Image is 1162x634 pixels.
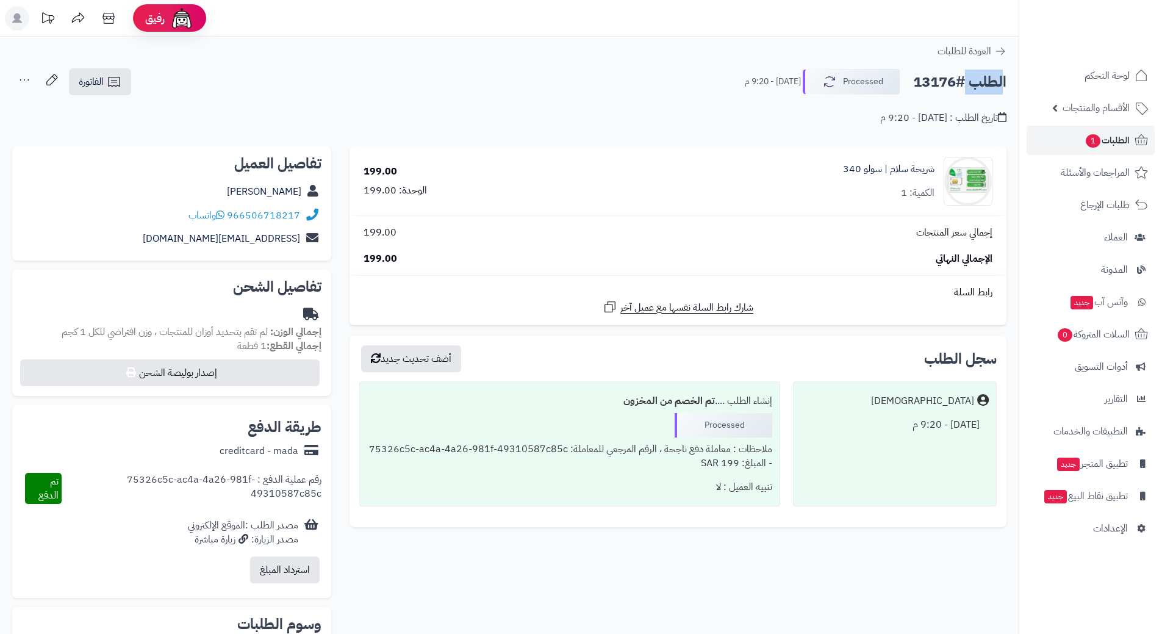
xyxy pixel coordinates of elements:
[1027,449,1155,478] a: تطبيق المتجرجديد
[1027,287,1155,317] a: وآتس آبجديد
[675,413,772,438] div: Processed
[22,156,321,171] h2: تفاصيل العميل
[367,438,772,475] div: ملاحظات : معاملة دفع ناجحة ، الرقم المرجعي للمعاملة: 75326c5c-ac4a-4a26-981f-49310587c85c - المبل...
[188,533,298,547] div: مصدر الزيارة: زيارة مباشرة
[913,70,1006,95] h2: الطلب #13176
[79,74,104,89] span: الفاتورة
[1079,34,1150,60] img: logo-2.png
[1027,255,1155,284] a: المدونة
[1027,320,1155,349] a: السلات المتروكة0
[801,413,989,437] div: [DATE] - 9:20 م
[227,184,301,199] a: [PERSON_NAME]
[1056,455,1128,472] span: تطبيق المتجر
[1027,126,1155,155] a: الطلبات1
[1027,158,1155,187] a: المراجعات والأسئلة
[1085,67,1130,84] span: لوحة التحكم
[603,300,753,315] a: شارك رابط السلة نفسها مع عميل آخر
[267,339,321,353] strong: إجمالي القطع:
[1071,296,1093,309] span: جديد
[38,474,59,503] span: تم الدفع
[745,76,801,88] small: [DATE] - 9:20 م
[623,394,715,408] b: تم الخصم من المخزون
[354,286,1002,300] div: رابط السلة
[1061,164,1130,181] span: المراجعات والأسئلة
[220,444,298,458] div: creditcard - mada
[1080,196,1130,214] span: طلبات الإرجاع
[1044,490,1067,503] span: جديد
[364,252,397,266] span: 199.00
[361,345,461,372] button: أضف تحديث جديد
[1027,384,1155,414] a: التقارير
[270,325,321,339] strong: إجمالي الوزن:
[367,389,772,413] div: إنشاء الطلب ....
[227,208,300,223] a: 966506718217
[22,279,321,294] h2: تفاصيل الشحن
[916,226,992,240] span: إجمالي سعر المنتجات
[901,186,934,200] div: الكمية: 1
[188,208,224,223] a: واتساب
[1086,134,1100,148] span: 1
[924,351,997,366] h3: سجل الطلب
[62,473,321,505] div: رقم عملية الدفع : 75326c5c-ac4a-4a26-981f-49310587c85c
[1027,61,1155,90] a: لوحة التحكم
[248,420,321,434] h2: طريقة الدفع
[1027,190,1155,220] a: طلبات الإرجاع
[22,617,321,632] h2: وسوم الطلبات
[62,325,268,339] span: لم تقم بتحديد أوزان للمنتجات ، وزن افتراضي للكل 1 كجم
[367,475,772,499] div: تنبيه العميل : لا
[1027,223,1155,252] a: العملاء
[32,6,63,34] a: تحديثات المنصة
[1105,391,1128,408] span: التقارير
[145,11,165,26] span: رفيق
[843,162,934,176] a: شريحة سلام | سولو 340
[871,394,974,408] div: [DEMOGRAPHIC_DATA]
[1057,458,1080,471] span: جديد
[938,44,1006,59] a: العودة للطلبات
[1058,328,1072,342] span: 0
[143,231,300,246] a: [EMAIL_ADDRESS][DOMAIN_NAME]
[364,184,427,198] div: الوحدة: 199.00
[20,359,320,386] button: إصدار بوليصة الشحن
[1069,294,1128,311] span: وآتس آب
[1075,358,1128,375] span: أدوات التسويق
[237,339,321,353] small: 1 قطعة
[1043,488,1128,505] span: تطبيق نقاط البيع
[364,165,397,179] div: 199.00
[1085,132,1130,149] span: الطلبات
[1027,417,1155,446] a: التطبيقات والخدمات
[803,69,900,95] button: Processed
[1027,481,1155,511] a: تطبيق نقاط البيعجديد
[620,301,753,315] span: شارك رابط السلة نفسها مع عميل آخر
[1104,229,1128,246] span: العملاء
[880,111,1006,125] div: تاريخ الطلب : [DATE] - 9:20 م
[170,6,194,31] img: ai-face.png
[250,557,320,583] button: استرداد المبلغ
[69,68,131,95] a: الفاتورة
[1027,514,1155,543] a: الإعدادات
[1053,423,1128,440] span: التطبيقات والخدمات
[938,44,991,59] span: العودة للطلبات
[364,226,396,240] span: 199.00
[188,519,298,547] div: مصدر الطلب :الموقع الإلكتروني
[944,157,992,206] img: 1702291841-%D8%B3%D9%84%D8%A7%D9%85%20%D8%B3%D9%88%D9%84%D9%88%20340-90x90.jpg
[1027,352,1155,381] a: أدوات التسويق
[1101,261,1128,278] span: المدونة
[936,252,992,266] span: الإجمالي النهائي
[1056,326,1130,343] span: السلات المتروكة
[1093,520,1128,537] span: الإعدادات
[1063,99,1130,117] span: الأقسام والمنتجات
